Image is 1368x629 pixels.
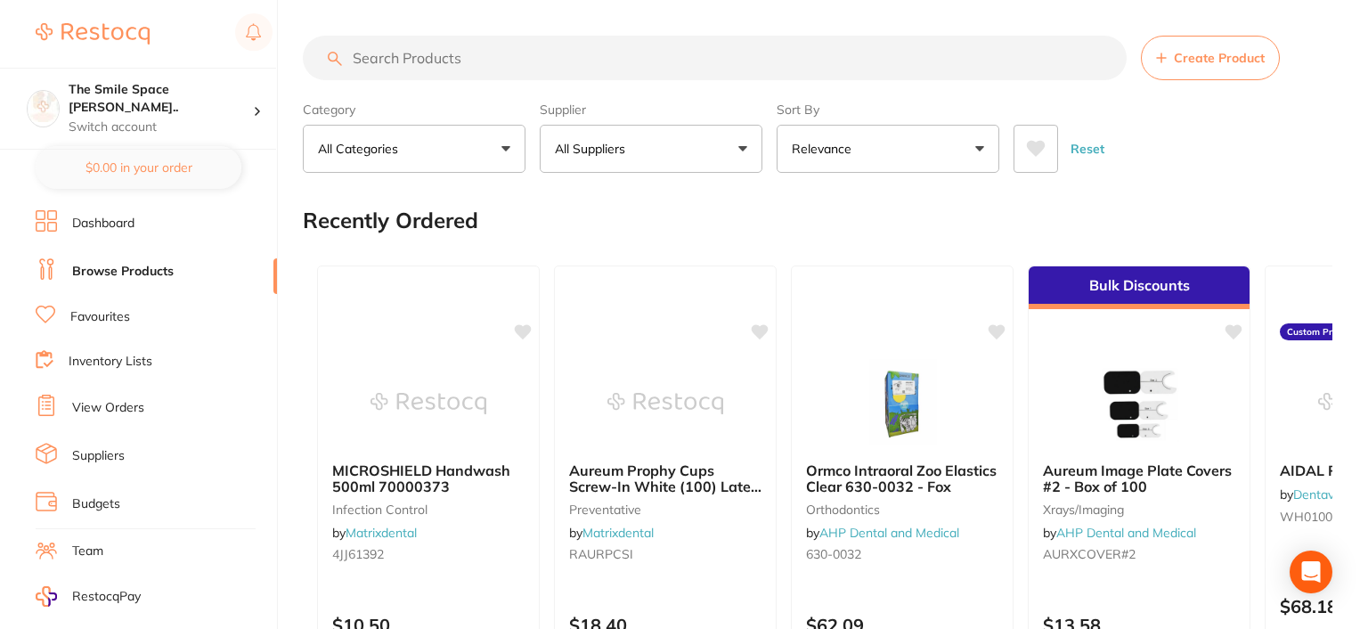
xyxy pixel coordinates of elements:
a: Team [72,543,103,560]
small: RAURPCSI [569,547,761,561]
a: Matrixdental [346,525,417,541]
img: Aureum Image Plate Covers #2 - Box of 100 [1081,359,1197,448]
small: AURXCOVER#2 [1043,547,1235,561]
span: by [1043,525,1196,541]
label: Sort By [777,102,999,118]
a: Suppliers [72,447,125,465]
input: Search Products [303,36,1127,80]
a: Browse Products [72,263,174,281]
p: Switch account [69,118,253,136]
span: by [332,525,417,541]
a: Budgets [72,495,120,513]
a: View Orders [72,399,144,417]
button: $0.00 in your order [36,146,241,189]
b: Ormco Intraoral Zoo Elastics Clear 630-0032 - Fox [806,462,998,495]
b: MICROSHIELD Handwash 500ml 70000373 [332,462,525,495]
a: Restocq Logo [36,13,150,54]
span: RestocqPay [72,588,141,606]
a: RestocqPay [36,586,141,607]
label: Supplier [540,102,762,118]
label: Custom Product [1280,323,1364,341]
button: Create Product [1141,36,1280,80]
small: orthodontics [806,502,998,517]
b: Aureum Image Plate Covers #2 - Box of 100 [1043,462,1235,495]
button: Reset [1065,125,1110,173]
button: All Suppliers [540,125,762,173]
img: Aureum Prophy Cups Screw-In White (100) Latex Free [607,359,723,448]
a: Matrixdental [582,525,654,541]
img: Restocq Logo [36,23,150,45]
small: infection control [332,502,525,517]
img: Ormco Intraoral Zoo Elastics Clear 630-0032 - Fox [844,359,960,448]
small: 4JJ61392 [332,547,525,561]
button: Relevance [777,125,999,173]
p: All Suppliers [555,140,632,158]
small: 630-0032 [806,547,998,561]
a: Dashboard [72,215,134,233]
span: by [569,525,654,541]
img: The Smile Space Lilli Pilli [28,91,59,122]
a: AHP Dental and Medical [819,525,959,541]
img: MICROSHIELD Handwash 500ml 70000373 [370,359,486,448]
label: Category [303,102,525,118]
a: Favourites [70,308,130,326]
p: Relevance [792,140,859,158]
h4: The Smile Space Lilli Pilli [69,81,253,116]
h2: Recently Ordered [303,208,478,233]
b: Aureum Prophy Cups Screw-In White (100) Latex Free [569,462,761,495]
a: AHP Dental and Medical [1056,525,1196,541]
small: xrays/imaging [1043,502,1235,517]
p: All Categories [318,140,405,158]
a: Inventory Lists [69,353,152,371]
div: Open Intercom Messenger [1290,551,1332,593]
button: All Categories [303,125,525,173]
img: RestocqPay [36,586,57,607]
div: Bulk Discounts [1029,266,1250,309]
small: preventative [569,502,761,517]
span: by [806,525,959,541]
span: Create Product [1174,51,1265,65]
